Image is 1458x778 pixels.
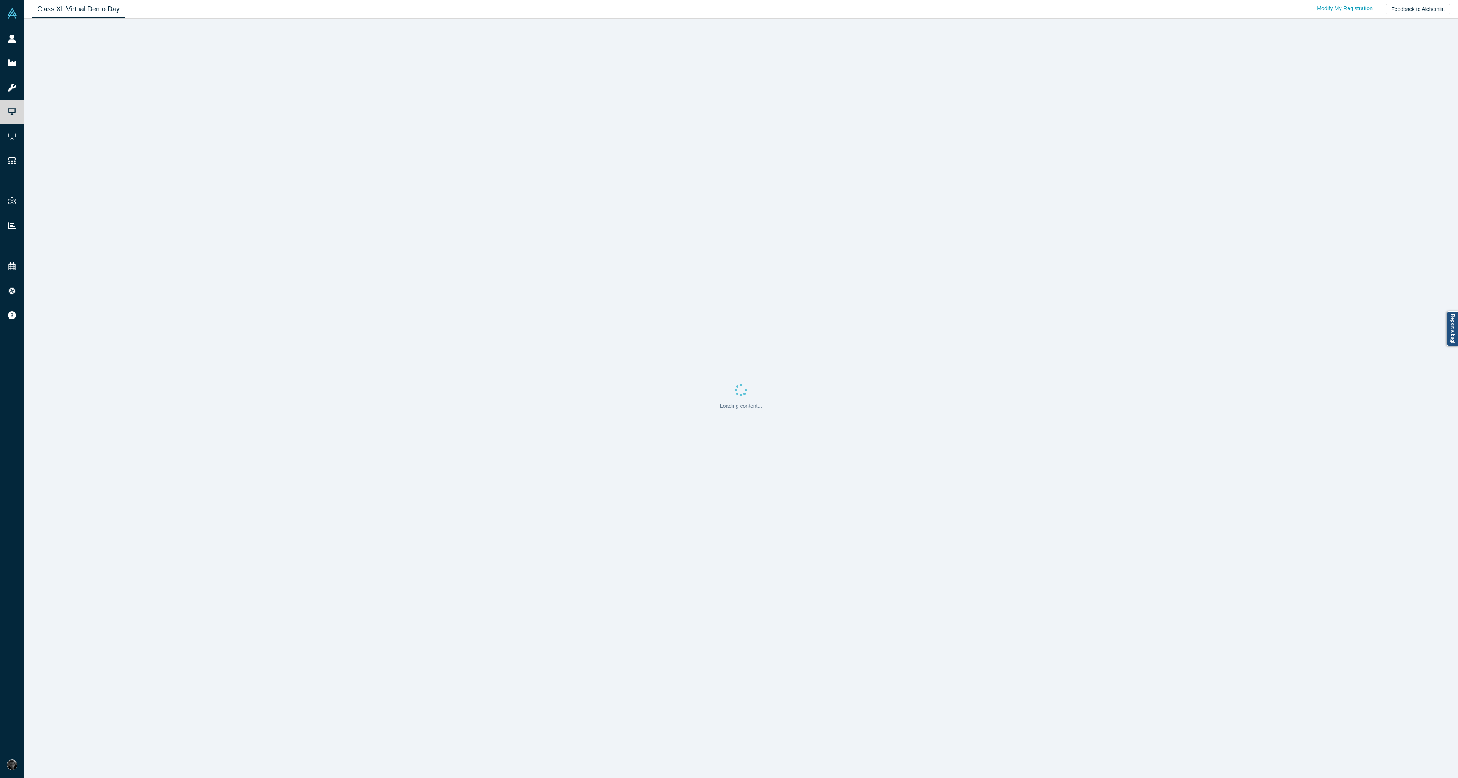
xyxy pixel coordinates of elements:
[7,8,17,19] img: Alchemist Vault Logo
[1309,2,1381,15] a: Modify My Registration
[1386,4,1450,14] button: Feedback to Alchemist
[1447,311,1458,346] a: Report a bug!
[32,0,125,18] a: Class XL Virtual Demo Day
[7,759,17,770] img: Rami Chousein's Account
[720,402,762,410] p: Loading content...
